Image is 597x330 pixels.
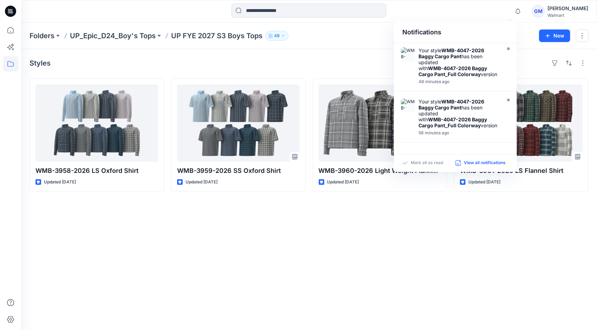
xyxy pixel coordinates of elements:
[468,179,500,186] p: Updated [DATE]
[418,99,499,128] div: Your style has been updated with version
[30,59,51,67] h4: Styles
[70,31,156,41] a: UP_Epic_D24_Boy's Tops
[418,79,499,84] div: Monday, September 29, 2025 07:09
[418,65,487,77] strong: WMB-4047-2026 Baggy Cargo Pant_Full Colorway
[319,85,441,162] a: WMB-3960-2026 Light Weight Flannel LS Shirt
[418,47,484,59] strong: WMB-4047-2026 Baggy Cargo Pant
[539,29,570,42] button: New
[460,85,583,162] a: WMB-3961-2026 LS Flannel Shirt
[177,166,300,176] p: WMB-3959-2026 SS Oxford Shirt
[35,166,158,176] p: WMB-3958-2026 LS Oxford Shirt
[464,160,506,166] p: View all notifications
[394,22,517,43] div: Notifications
[186,179,218,186] p: Updated [DATE]
[418,47,499,77] div: Your style has been updated with version
[532,5,545,18] div: GM
[327,179,359,186] p: Updated [DATE]
[177,85,300,162] a: WMB-3959-2026 SS Oxford Shirt
[418,130,499,135] div: Monday, September 29, 2025 06:59
[460,166,583,176] p: WMB-3961-2026 LS Flannel Shirt
[35,85,158,162] a: WMB-3958-2026 LS Oxford Shirt
[401,47,415,61] img: WMB-4047-2026 Baggy Cargo Pant_Full Colorway
[44,179,76,186] p: Updated [DATE]
[401,99,415,113] img: WMB-4047-2026 Baggy Cargo Pant_Full Colorway
[547,4,588,13] div: [PERSON_NAME]
[319,166,441,176] p: WMB-3960-2026 Light Weight Flannel LS Shirt
[265,31,288,41] button: 49
[418,99,484,110] strong: WMB-4047-2026 Baggy Cargo Pant
[171,31,262,41] p: UP FYE 2027 S3 Boys Tops
[274,32,280,40] p: 49
[418,116,487,128] strong: WMB-4047-2026 Baggy Cargo Pant_Full Colorway
[547,13,588,18] div: Walmart
[30,31,54,41] a: Folders
[411,160,443,166] p: Mark all as read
